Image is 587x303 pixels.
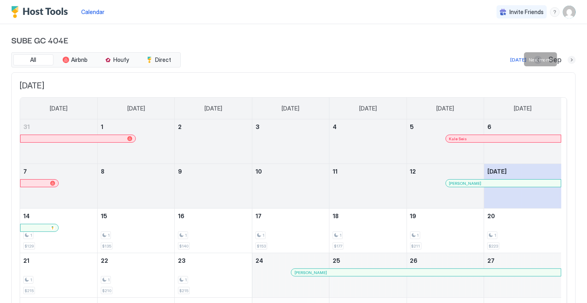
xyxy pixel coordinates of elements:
span: 27 [487,257,495,264]
a: September 16, 2025 [175,209,252,223]
a: September 14, 2025 [20,209,97,223]
span: 1 [108,233,110,238]
a: Friday [428,98,462,119]
a: September 24, 2025 [252,253,329,268]
a: September 11, 2025 [329,164,406,179]
a: September 21, 2025 [20,253,97,268]
a: September 19, 2025 [407,209,484,223]
a: Sunday [42,98,76,119]
td: September 2, 2025 [175,119,252,164]
span: 9 [178,168,182,175]
div: Host Tools Logo [11,6,72,18]
span: $140 [179,244,188,249]
td: September 19, 2025 [407,209,484,253]
td: September 7, 2025 [20,164,97,209]
span: $211 [411,244,420,249]
td: September 27, 2025 [484,253,561,298]
span: [PERSON_NAME] [295,270,327,275]
span: [DATE] [487,168,507,175]
span: All [31,56,37,63]
span: 25 [333,257,340,264]
a: September 6, 2025 [484,119,561,134]
a: September 17, 2025 [252,209,329,223]
span: 24 [256,257,263,264]
td: September 12, 2025 [407,164,484,209]
div: tab-group [11,52,181,68]
a: September 20, 2025 [484,209,561,223]
button: All [13,54,53,66]
span: 8 [101,168,104,175]
a: September 27, 2025 [484,253,561,268]
span: SUBE GC 404E [11,34,576,46]
a: Saturday [506,98,540,119]
td: September 8, 2025 [97,164,174,209]
a: Thursday [351,98,385,119]
span: 26 [410,257,418,264]
a: September 8, 2025 [98,164,174,179]
span: 2 [178,123,182,130]
td: September 21, 2025 [20,253,97,298]
button: Direct [139,54,179,66]
td: September 17, 2025 [252,209,329,253]
span: 1 [262,233,264,238]
a: September 4, 2025 [329,119,406,134]
td: September 16, 2025 [175,209,252,253]
a: September 23, 2025 [175,253,252,268]
span: 12 [410,168,416,175]
button: Next month [568,56,576,64]
a: Tuesday [196,98,230,119]
td: September 23, 2025 [175,253,252,298]
span: 1 [185,277,187,283]
span: $177 [334,244,342,249]
a: September 3, 2025 [252,119,329,134]
span: 1 [185,233,187,238]
a: September 13, 2025 [484,164,561,179]
span: [DATE] [205,105,222,112]
td: September 18, 2025 [329,209,407,253]
a: September 7, 2025 [20,164,97,179]
span: 11 [333,168,337,175]
td: September 24, 2025 [252,253,329,298]
a: September 15, 2025 [98,209,174,223]
td: September 20, 2025 [484,209,561,253]
button: Airbnb [55,54,95,66]
span: 1 [340,233,342,238]
span: [DATE] [20,81,567,91]
a: August 31, 2025 [20,119,97,134]
span: 31 [23,123,30,130]
span: 5 [410,123,414,130]
span: $223 [489,244,498,249]
div: [PERSON_NAME] [449,181,558,186]
td: September 11, 2025 [329,164,407,209]
span: [DATE] [127,105,145,112]
td: September 13, 2025 [484,164,561,209]
span: 22 [101,257,108,264]
span: 23 [178,257,186,264]
td: September 15, 2025 [97,209,174,253]
a: September 2, 2025 [175,119,252,134]
div: Kale Seis [449,136,558,141]
span: 21 [23,257,29,264]
span: 6 [487,123,491,130]
a: Monday [119,98,153,119]
span: [DATE] [514,105,532,112]
td: September 10, 2025 [252,164,329,209]
a: September 18, 2025 [329,209,406,223]
span: 1 [30,233,32,238]
a: September 22, 2025 [98,253,174,268]
td: September 3, 2025 [252,119,329,164]
a: September 10, 2025 [252,164,329,179]
button: [DATE] [509,55,528,65]
span: 4 [333,123,337,130]
span: 16 [178,213,184,219]
td: September 1, 2025 [97,119,174,164]
td: August 31, 2025 [20,119,97,164]
span: Calendar [81,8,104,15]
span: 10 [256,168,262,175]
a: September 5, 2025 [407,119,484,134]
td: September 26, 2025 [407,253,484,298]
span: 14 [23,213,30,219]
span: $129 [25,244,34,249]
a: Calendar [81,8,104,16]
span: Direct [155,56,171,63]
